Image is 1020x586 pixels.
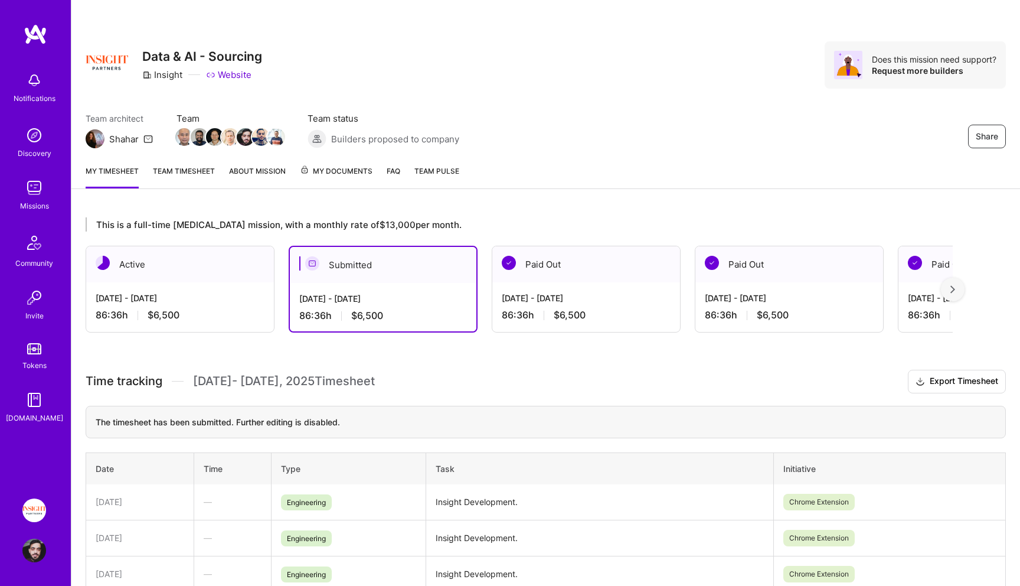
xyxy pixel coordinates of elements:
[492,246,680,282] div: Paid Out
[223,127,238,147] a: Team Member Avatar
[96,496,184,508] div: [DATE]
[267,128,285,146] img: Team Member Avatar
[908,256,922,270] img: Paid Out
[86,406,1006,438] div: The timesheet has been submitted. Further editing is disabled.
[142,69,182,81] div: Insight
[22,69,46,92] img: bell
[281,567,332,582] span: Engineering
[414,165,459,188] a: Team Pulse
[86,129,104,148] img: Team Architect
[148,309,179,321] span: $6,500
[774,452,1006,484] th: Initiative
[908,370,1006,393] button: Export Timesheet
[426,452,774,484] th: Task
[968,125,1006,148] button: Share
[142,70,152,80] i: icon CompanyGray
[308,129,326,148] img: Builders proposed to company
[96,309,264,321] div: 86:36 h
[272,452,426,484] th: Type
[705,292,874,304] div: [DATE] - [DATE]
[6,412,63,424] div: [DOMAIN_NAME]
[18,147,51,159] div: Discovery
[86,41,128,84] img: Company Logo
[96,292,264,304] div: [DATE] - [DATE]
[192,127,207,147] a: Team Member Avatar
[253,127,269,147] a: Team Member Avatar
[695,246,883,282] div: Paid Out
[269,127,284,147] a: Team Member Avatar
[305,256,319,271] img: Submitted
[204,568,261,580] div: —
[281,494,332,510] span: Engineering
[950,285,955,294] img: right
[502,256,516,270] img: Paid Out
[229,165,286,188] a: About Mission
[15,257,53,269] div: Community
[426,520,774,556] td: Insight Development.
[206,128,224,146] img: Team Member Avatar
[916,376,925,388] i: icon Download
[86,165,139,188] a: My timesheet
[25,310,44,322] div: Invite
[193,374,375,389] span: [DATE] - [DATE] , 2025 Timesheet
[783,494,855,510] span: Chrome Extension
[783,566,855,582] span: Chrome Extension
[86,217,953,232] div: This is a full-time [MEDICAL_DATA] mission, with a monthly rate of $13,000 per month.
[976,131,998,142] span: Share
[20,200,49,212] div: Missions
[299,310,467,322] div: 86:36 h
[204,496,261,508] div: —
[237,128,254,146] img: Team Member Avatar
[207,127,223,147] a: Team Member Avatar
[27,343,41,354] img: tokens
[194,452,272,484] th: Time
[22,123,46,147] img: discovery
[783,530,855,546] span: Chrome Extension
[175,128,193,146] img: Team Member Avatar
[22,286,46,310] img: Invite
[872,54,996,65] div: Does this mission need support?
[872,65,996,76] div: Request more builders
[96,568,184,580] div: [DATE]
[705,256,719,270] img: Paid Out
[153,165,215,188] a: Team timesheet
[299,292,467,305] div: [DATE] - [DATE]
[290,247,476,283] div: Submitted
[109,133,139,145] div: Shahar
[191,128,208,146] img: Team Member Avatar
[221,128,239,146] img: Team Member Avatar
[22,359,47,372] div: Tokens
[834,51,862,79] img: Avatar
[308,112,459,125] span: Team status
[387,165,400,188] a: FAQ
[206,69,251,81] a: Website
[22,176,46,200] img: teamwork
[426,484,774,520] td: Insight Development.
[142,49,262,64] h3: Data & AI - Sourcing
[14,92,55,105] div: Notifications
[86,452,194,484] th: Date
[19,499,49,522] a: Insight Partners: Data & AI - Sourcing
[204,532,261,544] div: —
[96,256,110,270] img: Active
[176,112,284,125] span: Team
[96,532,184,544] div: [DATE]
[300,165,372,188] a: My Documents
[351,310,383,322] span: $6,500
[502,309,671,321] div: 86:36 h
[502,292,671,304] div: [DATE] - [DATE]
[20,229,48,257] img: Community
[86,246,274,282] div: Active
[554,309,586,321] span: $6,500
[757,309,789,321] span: $6,500
[86,112,153,125] span: Team architect
[414,167,459,175] span: Team Pulse
[24,24,47,45] img: logo
[238,127,253,147] a: Team Member Avatar
[281,530,332,546] span: Engineering
[252,128,270,146] img: Team Member Avatar
[22,388,46,412] img: guide book
[300,165,372,178] span: My Documents
[19,539,49,562] a: User Avatar
[143,134,153,144] i: icon Mail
